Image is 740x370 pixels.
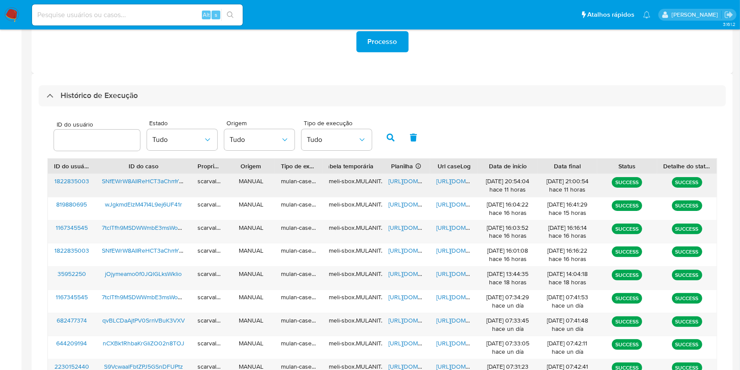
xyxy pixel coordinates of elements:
input: Pesquise usuários ou casos... [32,9,243,21]
span: Atalhos rápidos [587,10,634,19]
a: Sair [724,10,733,19]
span: s [215,11,217,19]
a: Notificações [643,11,650,18]
span: 3.161.2 [723,21,736,28]
span: Alt [203,11,210,19]
button: search-icon [221,9,239,21]
p: sara.carvalhaes@mercadopago.com.br [672,11,721,19]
